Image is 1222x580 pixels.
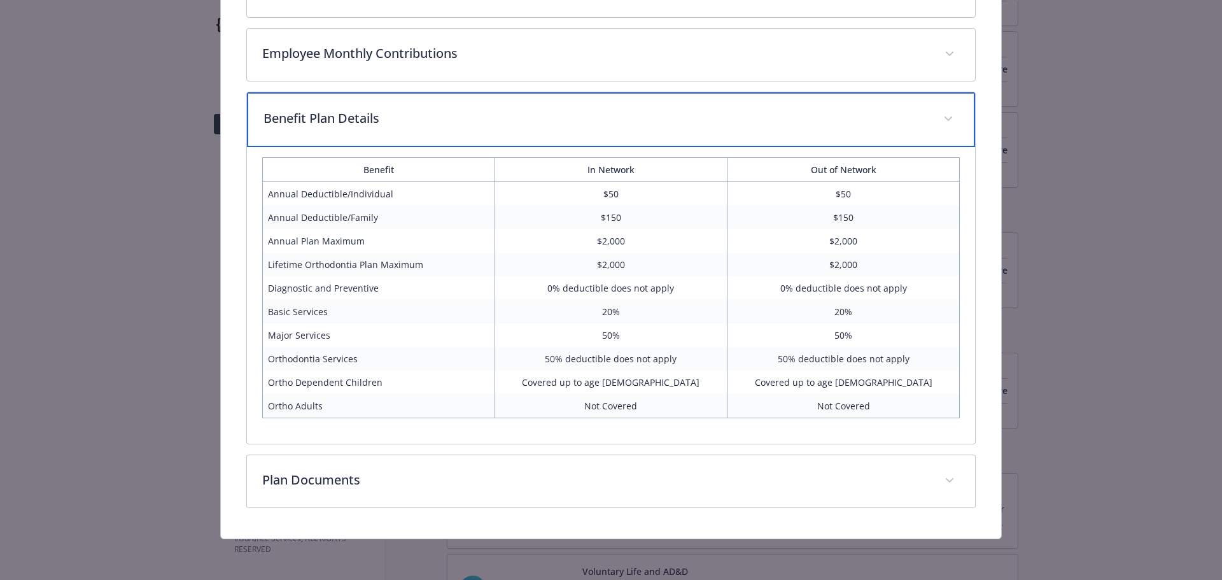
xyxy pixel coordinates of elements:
p: Employee Monthly Contributions [262,44,930,63]
td: $2,000 [495,229,727,253]
td: $50 [495,182,727,206]
div: Benefit Plan Details [247,92,976,147]
td: 50% [727,323,960,347]
td: Covered up to age [DEMOGRAPHIC_DATA] [495,371,727,394]
td: Ortho Adults [262,394,495,418]
td: $2,000 [727,229,960,253]
td: $2,000 [727,253,960,276]
td: Major Services [262,323,495,347]
td: Covered up to age [DEMOGRAPHIC_DATA] [727,371,960,394]
th: Out of Network [727,158,960,182]
td: 50% deductible does not apply [495,347,727,371]
td: Annual Deductible/Family [262,206,495,229]
td: Orthodontia Services [262,347,495,371]
td: $2,000 [495,253,727,276]
th: In Network [495,158,727,182]
td: Lifetime Orthodontia Plan Maximum [262,253,495,276]
th: Benefit [262,158,495,182]
td: $50 [727,182,960,206]
td: 50% deductible does not apply [727,347,960,371]
td: 20% [495,300,727,323]
td: Annual Plan Maximum [262,229,495,253]
td: $150 [727,206,960,229]
div: Employee Monthly Contributions [247,29,976,81]
p: Benefit Plan Details [263,109,929,128]
td: Not Covered [495,394,727,418]
td: Basic Services [262,300,495,323]
td: 50% [495,323,727,347]
div: Benefit Plan Details [247,147,976,444]
td: 20% [727,300,960,323]
td: Diagnostic and Preventive [262,276,495,300]
td: 0% deductible does not apply [727,276,960,300]
p: Plan Documents [262,470,930,490]
td: 0% deductible does not apply [495,276,727,300]
td: Not Covered [727,394,960,418]
td: Ortho Dependent Children [262,371,495,394]
td: $150 [495,206,727,229]
td: Annual Deductible/Individual [262,182,495,206]
div: Plan Documents [247,455,976,507]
